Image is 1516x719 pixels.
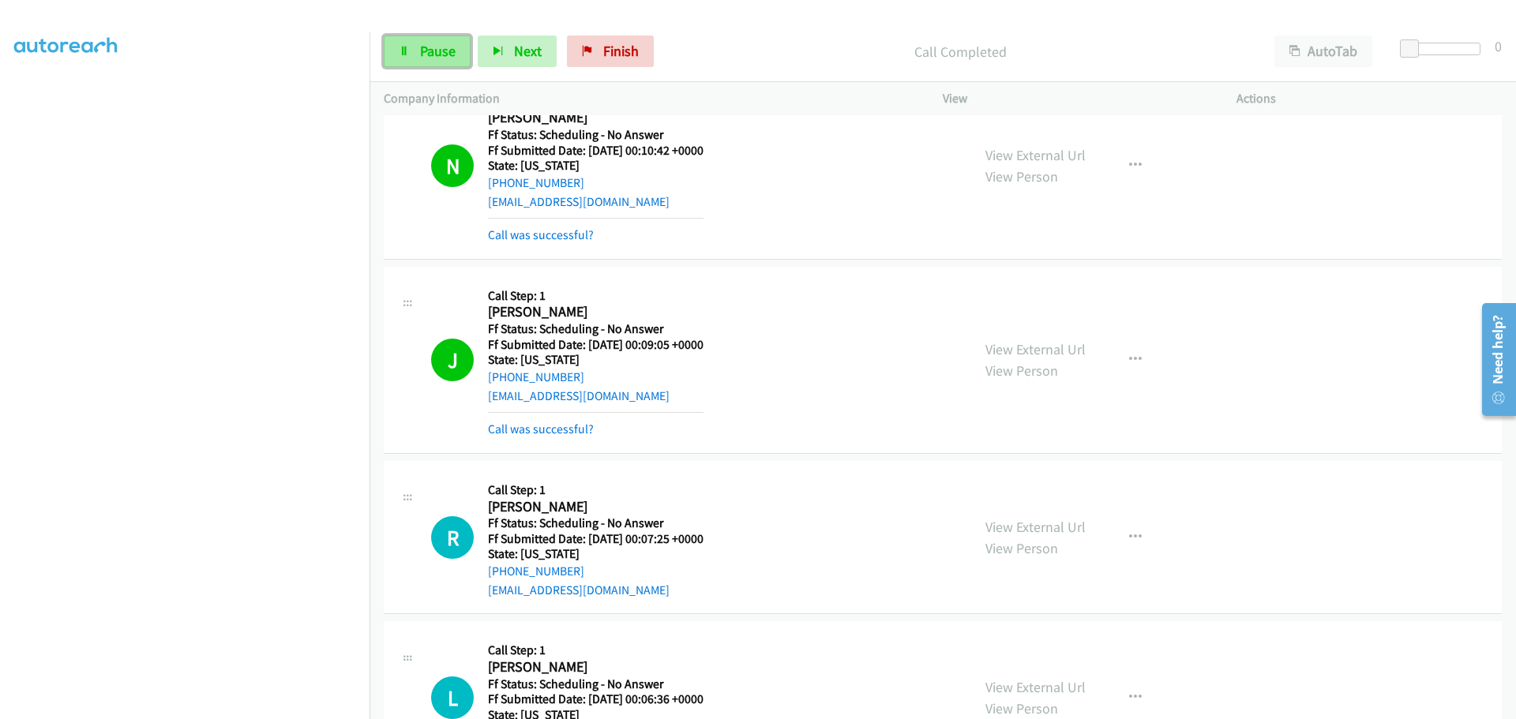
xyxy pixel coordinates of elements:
[675,41,1246,62] p: Call Completed
[603,42,639,60] span: Finish
[488,337,704,353] h5: Ff Submitted Date: [DATE] 00:09:05 +0000
[384,36,471,67] a: Pause
[488,288,704,304] h5: Call Step: 1
[1274,36,1372,67] button: AutoTab
[985,678,1086,696] a: View External Url
[1236,89,1502,108] p: Actions
[488,388,670,403] a: [EMAIL_ADDRESS][DOMAIN_NAME]
[488,564,584,579] a: [PHONE_NUMBER]
[985,167,1058,185] a: View Person
[488,143,704,159] h5: Ff Submitted Date: [DATE] 00:10:42 +0000
[1408,43,1480,55] div: Delay between calls (in seconds)
[431,339,474,381] h1: J
[985,361,1058,380] a: View Person
[488,658,704,676] h2: [PERSON_NAME]
[488,321,704,337] h5: Ff Status: Scheduling - No Answer
[985,146,1086,164] a: View External Url
[431,676,474,719] div: The call is yet to be attempted
[985,699,1058,717] a: View Person
[384,89,914,108] p: Company Information
[488,676,704,692] h5: Ff Status: Scheduling - No Answer
[488,691,704,707] h5: Ff Submitted Date: [DATE] 00:06:36 +0000
[488,482,704,498] h5: Call Step: 1
[488,352,704,368] h5: State: [US_STATE]
[488,158,704,174] h5: State: [US_STATE]
[514,42,542,60] span: Next
[985,539,1058,557] a: View Person
[488,109,704,127] h2: [PERSON_NAME]
[488,498,704,516] h2: [PERSON_NAME]
[488,531,704,547] h5: Ff Submitted Date: [DATE] 00:07:25 +0000
[1470,297,1516,422] iframe: Resource Center
[488,127,704,143] h5: Ff Status: Scheduling - No Answer
[488,515,704,531] h5: Ff Status: Scheduling - No Answer
[488,303,704,321] h2: [PERSON_NAME]
[431,516,474,559] h1: R
[431,144,474,187] h1: N
[985,340,1086,358] a: View External Url
[420,42,456,60] span: Pause
[478,36,557,67] button: Next
[488,194,670,209] a: [EMAIL_ADDRESS][DOMAIN_NAME]
[488,421,594,436] a: Call was successful?
[431,676,474,719] h1: L
[488,582,670,597] a: [EMAIL_ADDRESS][DOMAIN_NAME]
[567,36,654,67] a: Finish
[488,546,704,562] h5: State: [US_STATE]
[488,369,584,384] a: [PHONE_NUMBER]
[1495,36,1502,57] div: 0
[488,227,594,242] a: Call was successful?
[488,642,704,658] h5: Call Step: 1
[488,175,584,190] a: [PHONE_NUMBER]
[943,89,1208,108] p: View
[985,518,1086,536] a: View External Url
